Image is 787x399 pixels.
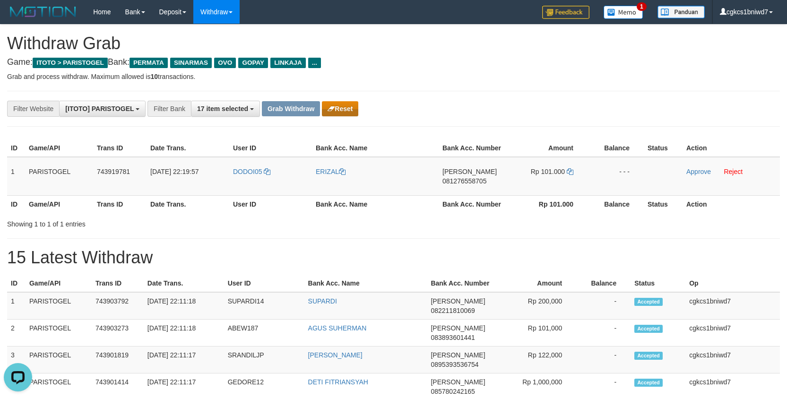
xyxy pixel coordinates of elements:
[33,58,108,68] span: ITOTO > PARISTOGEL
[262,101,320,116] button: Grab Withdraw
[224,347,304,373] td: SRANDILJP
[637,2,647,11] span: 1
[26,275,92,292] th: Game/API
[7,347,26,373] td: 3
[238,58,268,68] span: GOPAY
[316,168,346,175] a: ERIZAL
[229,195,312,213] th: User ID
[144,320,224,347] td: [DATE] 22:11:18
[26,347,92,373] td: PARISTOGEL
[427,275,498,292] th: Bank Acc. Number
[686,168,711,175] a: Approve
[498,292,576,320] td: Rp 200,000
[7,275,26,292] th: ID
[634,352,663,360] span: Accepted
[65,105,134,113] span: [ITOTO] PARISTOGEL
[308,378,368,386] a: DETI FITRIANSYAH
[25,139,93,157] th: Game/API
[7,101,59,117] div: Filter Website
[576,320,631,347] td: -
[431,361,478,368] span: Copy 0895393536754 to clipboard
[634,379,663,387] span: Accepted
[588,195,644,213] th: Balance
[92,320,144,347] td: 743903273
[92,275,144,292] th: Trans ID
[724,168,743,175] a: Reject
[7,157,25,196] td: 1
[224,292,304,320] td: SUPARDI14
[144,275,224,292] th: Date Trans.
[7,248,780,267] h1: 15 Latest Withdraw
[567,168,573,175] a: Copy 101000 to clipboard
[7,58,780,67] h4: Game: Bank:
[498,347,576,373] td: Rp 122,000
[92,347,144,373] td: 743901819
[7,195,25,213] th: ID
[507,139,588,157] th: Amount
[7,34,780,53] h1: Withdraw Grab
[685,275,780,292] th: Op
[26,292,92,320] td: PARISTOGEL
[7,320,26,347] td: 2
[588,157,644,196] td: - - -
[685,320,780,347] td: cgkcs1bniwd7
[431,388,475,395] span: Copy 085780242165 to clipboard
[229,139,312,157] th: User ID
[431,297,485,305] span: [PERSON_NAME]
[233,168,262,175] span: DODOI05
[59,101,146,117] button: [ITOTO] PARISTOGEL
[26,320,92,347] td: PARISTOGEL
[604,6,643,19] img: Button%20Memo.svg
[498,275,576,292] th: Amount
[631,275,685,292] th: Status
[233,168,270,175] a: DODOI05
[308,351,363,359] a: [PERSON_NAME]
[93,195,147,213] th: Trans ID
[7,72,780,81] p: Grab and process withdraw. Maximum allowed is transactions.
[431,324,485,332] span: [PERSON_NAME]
[439,195,507,213] th: Bank Acc. Number
[685,347,780,373] td: cgkcs1bniwd7
[542,6,589,19] img: Feedback.jpg
[7,139,25,157] th: ID
[531,168,565,175] span: Rp 101.000
[214,58,236,68] span: OVO
[588,139,644,157] th: Balance
[312,139,439,157] th: Bank Acc. Name
[7,292,26,320] td: 1
[308,324,367,332] a: AGUS SUHERMAN
[304,275,427,292] th: Bank Acc. Name
[683,139,780,157] th: Action
[191,101,260,117] button: 17 item selected
[224,275,304,292] th: User ID
[308,297,337,305] a: SUPARDI
[683,195,780,213] th: Action
[498,320,576,347] td: Rp 101,000
[130,58,168,68] span: PERMATA
[634,298,663,306] span: Accepted
[431,351,485,359] span: [PERSON_NAME]
[431,307,475,314] span: Copy 082211810069 to clipboard
[312,195,439,213] th: Bank Acc. Name
[150,168,199,175] span: [DATE] 22:19:57
[270,58,306,68] span: LINKAJA
[224,320,304,347] td: ABEW187
[92,292,144,320] td: 743903792
[147,101,191,117] div: Filter Bank
[657,6,705,18] img: panduan.png
[644,195,683,213] th: Status
[576,347,631,373] td: -
[431,378,485,386] span: [PERSON_NAME]
[576,275,631,292] th: Balance
[634,325,663,333] span: Accepted
[7,216,321,229] div: Showing 1 to 1 of 1 entries
[685,292,780,320] td: cgkcs1bniwd7
[507,195,588,213] th: Rp 101.000
[442,177,486,185] span: Copy 081276558705 to clipboard
[308,58,321,68] span: ...
[97,168,130,175] span: 743919781
[25,157,93,196] td: PARISTOGEL
[442,168,497,175] span: [PERSON_NAME]
[7,5,79,19] img: MOTION_logo.png
[150,73,158,80] strong: 10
